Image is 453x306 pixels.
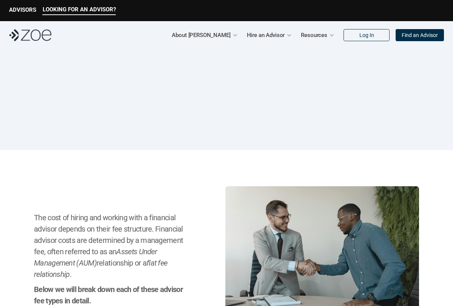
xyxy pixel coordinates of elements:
[172,29,230,41] p: About [PERSON_NAME]
[34,247,159,267] em: Assets Under Management (AUM)
[396,29,444,41] a: Find an Advisor
[34,258,169,279] em: flat fee relationship
[301,29,327,41] p: Resources
[34,212,188,280] h2: The cost of hiring and working with a financial advisor depends on their fee structure. Financial...
[49,87,405,112] h1: How Much Does a Financial Advisor Cost?
[344,29,390,41] a: Log In
[43,6,116,13] p: LOOKING FOR AN ADVISOR?
[402,32,438,39] p: Find an Advisor
[359,32,374,39] p: Log In
[247,29,285,41] p: Hire an Advisor
[9,6,36,13] p: ADVISORS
